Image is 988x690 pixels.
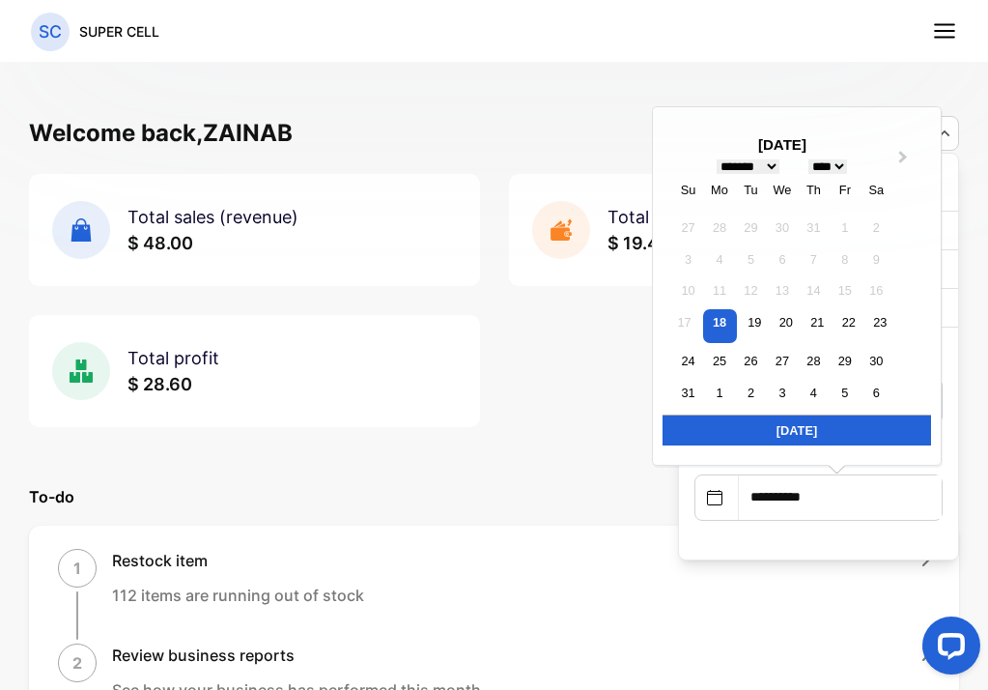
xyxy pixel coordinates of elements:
div: Choose Tuesday, September 2nd, 2025 [738,380,764,406]
div: [DATE] [663,415,931,446]
p: SC [39,19,62,44]
div: Sa [863,177,889,203]
p: 2 [72,651,82,675]
div: Choose Thursday, August 28th, 2025 [801,348,827,374]
div: Fr [832,177,858,203]
div: [DATE] [663,134,902,157]
div: Not available Saturday, August 16th, 2025 [863,277,889,303]
iframe: LiveChat chat widget [907,609,988,690]
div: Not available Monday, August 11th, 2025 [706,277,732,303]
h1: Review business reports [112,644,481,667]
div: Choose Friday, September 5th, 2025 [832,380,858,406]
div: We [769,177,795,203]
div: Not available Wednesday, August 6th, 2025 [769,246,795,273]
span: $ 48.00 [127,233,193,253]
div: Choose Saturday, August 23rd, 2025 [867,309,893,335]
div: Not available Sunday, August 3rd, 2025 [675,246,701,273]
span: $ 19.40 [607,233,670,253]
div: Not available Friday, August 1st, 2025 [832,215,858,241]
div: Not available Saturday, August 9th, 2025 [863,246,889,273]
div: Choose Monday, September 1st, 2025 [706,380,732,406]
div: Su [675,177,701,203]
span: Total expenses [607,207,731,227]
div: month 2025-08 [668,213,895,409]
p: 112 items are running out of stock [112,584,364,607]
p: 1 [73,557,81,580]
h1: Welcome back, ZAINAB [29,116,293,151]
span: $ 28.60 [127,374,192,394]
span: Total sales (revenue) [127,207,298,227]
div: Not available Wednesday, July 30th, 2025 [769,215,795,241]
div: Not available Monday, July 28th, 2025 [706,215,732,241]
div: Choose Friday, August 29th, 2025 [832,348,858,374]
div: Choose Saturday, September 6th, 2025 [863,380,889,406]
div: Choose Thursday, September 4th, 2025 [801,380,827,406]
div: Not available Wednesday, August 13th, 2025 [769,277,795,303]
div: Th [801,177,827,203]
div: Choose Monday, August 25th, 2025 [706,348,732,374]
div: Choose Wednesday, August 20th, 2025 [773,309,799,335]
div: Not available Thursday, July 31st, 2025 [801,215,827,241]
div: Mo [706,177,732,203]
div: Choose Sunday, August 31st, 2025 [675,380,701,406]
div: Choose Sunday, August 24th, 2025 [675,348,701,374]
div: Not available Saturday, August 2nd, 2025 [863,215,889,241]
div: Choose Wednesday, September 3rd, 2025 [769,380,795,406]
div: Not available Friday, August 15th, 2025 [832,277,858,303]
div: Tu [738,177,764,203]
div: Not available Tuesday, July 29th, 2025 [738,215,764,241]
button: Next Month [889,147,920,178]
div: Choose Friday, August 22nd, 2025 [835,309,861,335]
div: Not available Thursday, August 14th, 2025 [801,277,827,303]
span: Total profit [127,348,219,368]
div: Choose Tuesday, August 19th, 2025 [742,309,768,335]
div: Choose Saturday, August 30th, 2025 [863,348,889,374]
div: Not available Monday, August 4th, 2025 [706,246,732,273]
div: Choose Monday, August 18th, 2025 [703,309,737,343]
div: Not available Tuesday, August 5th, 2025 [738,246,764,273]
div: Choose Thursday, August 21st, 2025 [805,309,831,335]
div: Not available Friday, August 8th, 2025 [832,246,858,273]
h1: Restock item [112,549,364,572]
div: Not available Sunday, August 17th, 2025 [671,309,697,335]
div: Not available Tuesday, August 12th, 2025 [738,277,764,303]
p: SUPER CELL [79,21,159,42]
div: Choose Wednesday, August 27th, 2025 [769,348,795,374]
div: Choose Tuesday, August 26th, 2025 [738,348,764,374]
p: To-do [29,485,959,508]
div: Not available Sunday, August 10th, 2025 [675,277,701,303]
div: Not available Sunday, July 27th, 2025 [675,215,701,241]
div: Not available Thursday, August 7th, 2025 [801,246,827,273]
